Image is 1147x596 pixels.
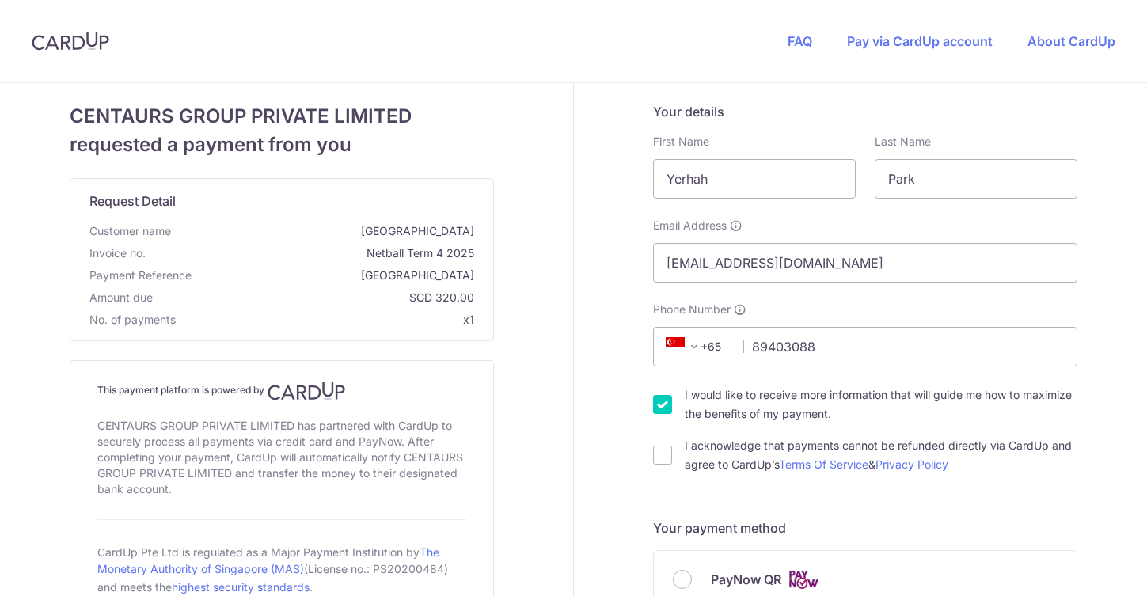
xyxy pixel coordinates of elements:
h5: Your details [653,102,1077,121]
a: Privacy Policy [875,457,948,471]
a: Terms Of Service [779,457,868,471]
label: I acknowledge that payments cannot be refunded directly via CardUp and agree to CardUp’s & [685,436,1077,474]
span: translation missing: en.request_detail [89,193,176,209]
label: I would like to receive more information that will guide me how to maximize the benefits of my pa... [685,385,1077,423]
label: First Name [653,134,709,150]
a: highest security standards [172,580,310,594]
input: First name [653,159,856,199]
a: FAQ [788,33,812,49]
span: Email Address [653,218,727,233]
span: +65 [666,337,704,356]
input: Last name [875,159,1077,199]
span: Phone Number [653,302,731,317]
h4: This payment platform is powered by [97,382,466,400]
span: x1 [463,313,474,326]
input: Email address [653,243,1077,283]
span: requested a payment from you [70,131,494,159]
span: SGD 320.00 [159,290,474,306]
a: Pay via CardUp account [847,33,993,49]
span: +65 [661,337,732,356]
div: CENTAURS GROUP PRIVATE LIMITED has partnered with CardUp to securely process all payments via cre... [97,415,466,500]
img: CardUp [32,32,109,51]
span: Amount due [89,290,153,306]
div: PayNow QR Cards logo [673,570,1058,590]
a: About CardUp [1027,33,1115,49]
img: CardUp [268,382,345,400]
span: PayNow QR [711,570,781,589]
span: [GEOGRAPHIC_DATA] [177,223,474,239]
img: Cards logo [788,570,819,590]
span: No. of payments [89,312,176,328]
span: Customer name [89,223,171,239]
span: translation missing: en.payment_reference [89,268,192,282]
span: [GEOGRAPHIC_DATA] [198,268,474,283]
span: Netball Term 4 2025 [152,245,474,261]
label: Last Name [875,134,931,150]
span: CENTAURS GROUP PRIVATE LIMITED [70,102,494,131]
h5: Your payment method [653,518,1077,537]
span: Invoice no. [89,245,146,261]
